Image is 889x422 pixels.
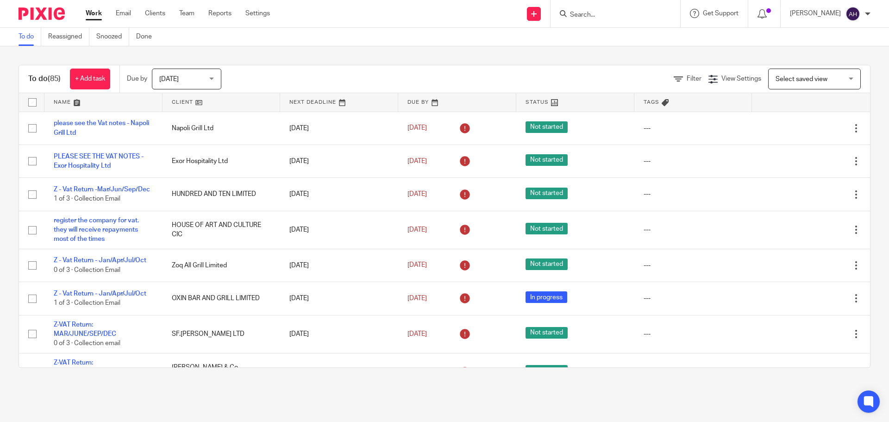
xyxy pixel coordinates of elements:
[86,9,102,18] a: Work
[407,125,427,132] span: [DATE]
[526,327,568,339] span: Not started
[407,262,427,269] span: [DATE]
[54,267,120,273] span: 0 of 3 · Collection Email
[407,191,427,197] span: [DATE]
[280,315,398,353] td: [DATE]
[407,227,427,233] span: [DATE]
[54,300,120,306] span: 1 of 3 · Collection Email
[644,329,743,339] div: ---
[644,124,743,133] div: ---
[776,76,827,82] span: Select saved view
[145,9,165,18] a: Clients
[280,112,398,145] td: [DATE]
[280,145,398,177] td: [DATE]
[644,189,743,199] div: ---
[644,294,743,303] div: ---
[19,7,65,20] img: Pixie
[526,291,567,303] span: In progress
[163,282,281,315] td: OXIN BAR AND GRILL LIMITED
[407,295,427,302] span: [DATE]
[48,28,89,46] a: Reassigned
[280,178,398,211] td: [DATE]
[790,9,841,18] p: [PERSON_NAME]
[245,9,270,18] a: Settings
[54,340,120,346] span: 0 of 3 · Collection email
[163,178,281,211] td: HUNDRED AND TEN LIMITED
[644,157,743,166] div: ---
[179,9,194,18] a: Team
[159,76,179,82] span: [DATE]
[280,282,398,315] td: [DATE]
[163,112,281,145] td: Napoli Grill Ltd
[569,11,652,19] input: Search
[54,196,120,202] span: 1 of 3 · Collection Email
[127,74,147,83] p: Due by
[163,145,281,177] td: Exor Hospitality Ltd
[54,120,149,136] a: please see the Vat notes - Napoli Grill Ltd
[208,9,232,18] a: Reports
[280,211,398,249] td: [DATE]
[526,223,568,234] span: Not started
[54,217,139,243] a: register the company for vat. they will receive repayments most of the times
[163,249,281,282] td: Zoq All Grill Limited
[687,76,701,82] span: Filter
[54,186,150,193] a: Z - Vat Return -Mar/Jun/Sep/Dec
[526,154,568,166] span: Not started
[28,74,61,84] h1: To do
[280,249,398,282] td: [DATE]
[526,121,568,133] span: Not started
[407,331,427,337] span: [DATE]
[54,257,146,264] a: Z - Vat Return - Jan/Apr/Jul/Oct
[96,28,129,46] a: Snoozed
[163,315,281,353] td: SF.[PERSON_NAME] LTD
[163,353,281,391] td: [PERSON_NAME] & Co Accountants Limited
[54,153,144,169] a: PLEASE SEE THE VAT NOTES - Exor Hospitality Ltd
[526,188,568,199] span: Not started
[526,365,568,377] span: Not started
[54,359,116,375] a: Z-VAT Return: MAR/JUNE/SEP/DEC
[526,258,568,270] span: Not started
[48,75,61,82] span: (85)
[19,28,41,46] a: To do
[845,6,860,21] img: svg%3E
[70,69,110,89] a: + Add task
[163,211,281,249] td: HOUSE OF ART AND CULTURE CIC
[644,225,743,234] div: ---
[54,321,116,337] a: Z-VAT Return: MAR/JUNE/SEP/DEC
[703,10,739,17] span: Get Support
[136,28,159,46] a: Done
[280,353,398,391] td: [DATE]
[644,100,659,105] span: Tags
[644,261,743,270] div: ---
[407,158,427,164] span: [DATE]
[54,290,146,297] a: Z - Vat Return - Jan/Apr/Jul/Oct
[721,76,761,82] span: View Settings
[116,9,131,18] a: Email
